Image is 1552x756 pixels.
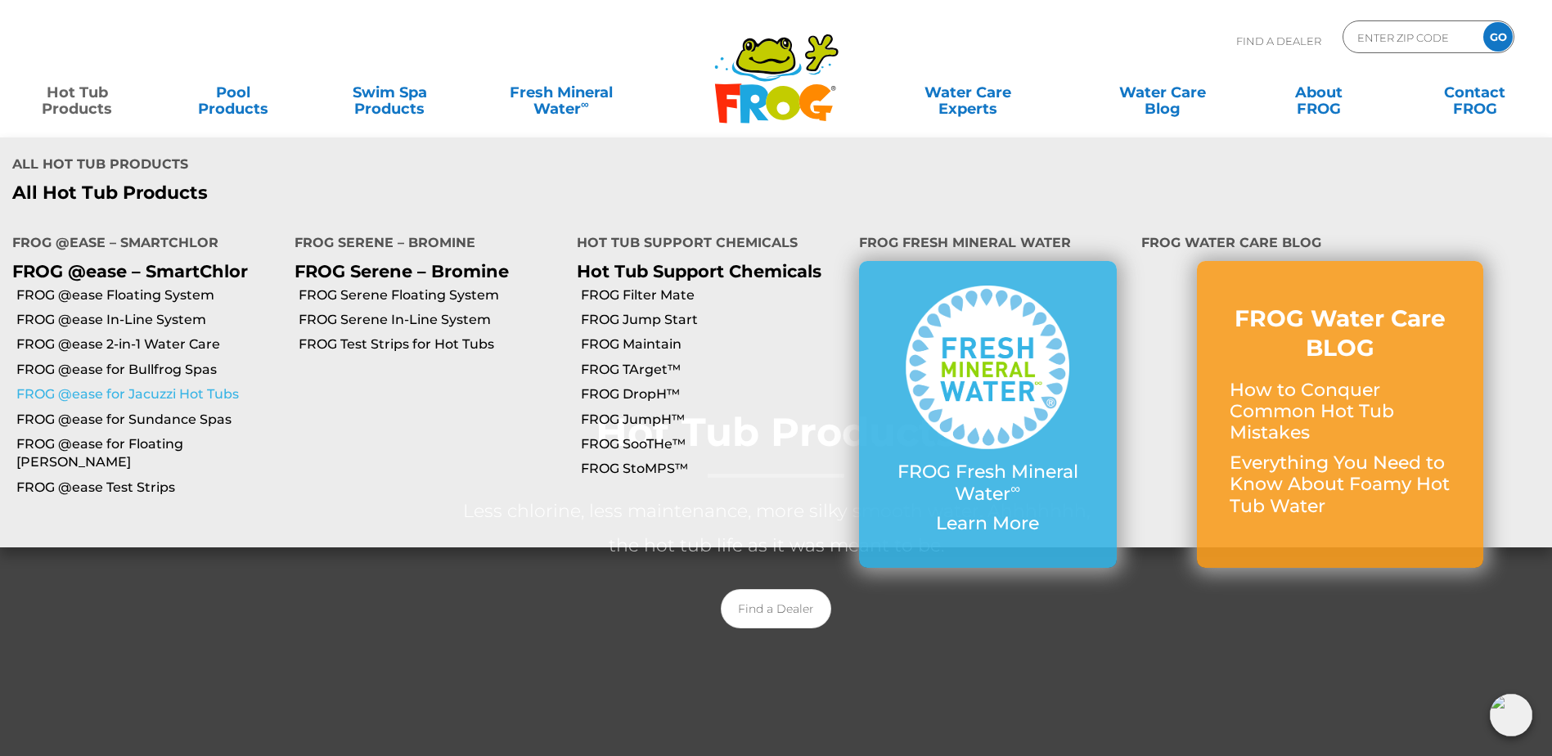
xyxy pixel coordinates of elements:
[16,361,282,379] a: FROG @ease for Bullfrog Spas
[299,311,565,329] a: FROG Serene In-Line System
[1414,76,1536,109] a: ContactFROG
[577,228,834,261] h4: Hot Tub Support Chemicals
[892,513,1084,534] p: Learn More
[16,411,282,429] a: FROG @ease for Sundance Spas
[1356,25,1466,49] input: Zip Code Form
[299,286,565,304] a: FROG Serene Floating System
[1230,304,1451,525] a: FROG Water Care BLOG How to Conquer Common Hot Tub Mistakes Everything You Need to Know About Foa...
[581,97,589,110] sup: ∞
[859,228,1117,261] h4: FROG Fresh Mineral Water
[1483,22,1513,52] input: GO
[485,76,637,109] a: Fresh MineralWater∞
[16,435,282,472] a: FROG @ease for Floating [PERSON_NAME]
[12,150,764,182] h4: All Hot Tub Products
[295,261,552,281] p: FROG Serene – Bromine
[1257,76,1379,109] a: AboutFROG
[16,335,282,353] a: FROG @ease 2-in-1 Water Care
[16,76,138,109] a: Hot TubProducts
[581,311,847,329] a: FROG Jump Start
[1236,20,1321,61] p: Find A Dealer
[581,435,847,453] a: FROG SooTHe™
[1141,228,1540,261] h4: FROG Water Care Blog
[581,411,847,429] a: FROG JumpH™
[16,479,282,497] a: FROG @ease Test Strips
[870,76,1067,109] a: Water CareExperts
[295,228,552,261] h4: FROG Serene – Bromine
[577,261,821,281] a: Hot Tub Support Chemicals
[16,311,282,329] a: FROG @ease In-Line System
[1230,452,1451,517] p: Everything You Need to Know About Foamy Hot Tub Water
[581,361,847,379] a: FROG TArget™
[581,460,847,478] a: FROG StoMPS™
[581,385,847,403] a: FROG DropH™
[12,228,270,261] h4: FROG @ease – SmartChlor
[1010,480,1020,497] sup: ∞
[1101,76,1223,109] a: Water CareBlog
[581,335,847,353] a: FROG Maintain
[1230,380,1451,444] p: How to Conquer Common Hot Tub Mistakes
[329,76,451,109] a: Swim SpaProducts
[16,286,282,304] a: FROG @ease Floating System
[1490,694,1532,736] img: openIcon
[892,286,1084,542] a: FROG Fresh Mineral Water∞ Learn More
[16,385,282,403] a: FROG @ease for Jacuzzi Hot Tubs
[892,461,1084,505] p: FROG Fresh Mineral Water
[173,76,295,109] a: PoolProducts
[12,182,764,204] a: All Hot Tub Products
[581,286,847,304] a: FROG Filter Mate
[12,261,270,281] p: FROG @ease – SmartChlor
[299,335,565,353] a: FROG Test Strips for Hot Tubs
[721,589,831,628] a: Find a Dealer
[1230,304,1451,363] h3: FROG Water Care BLOG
